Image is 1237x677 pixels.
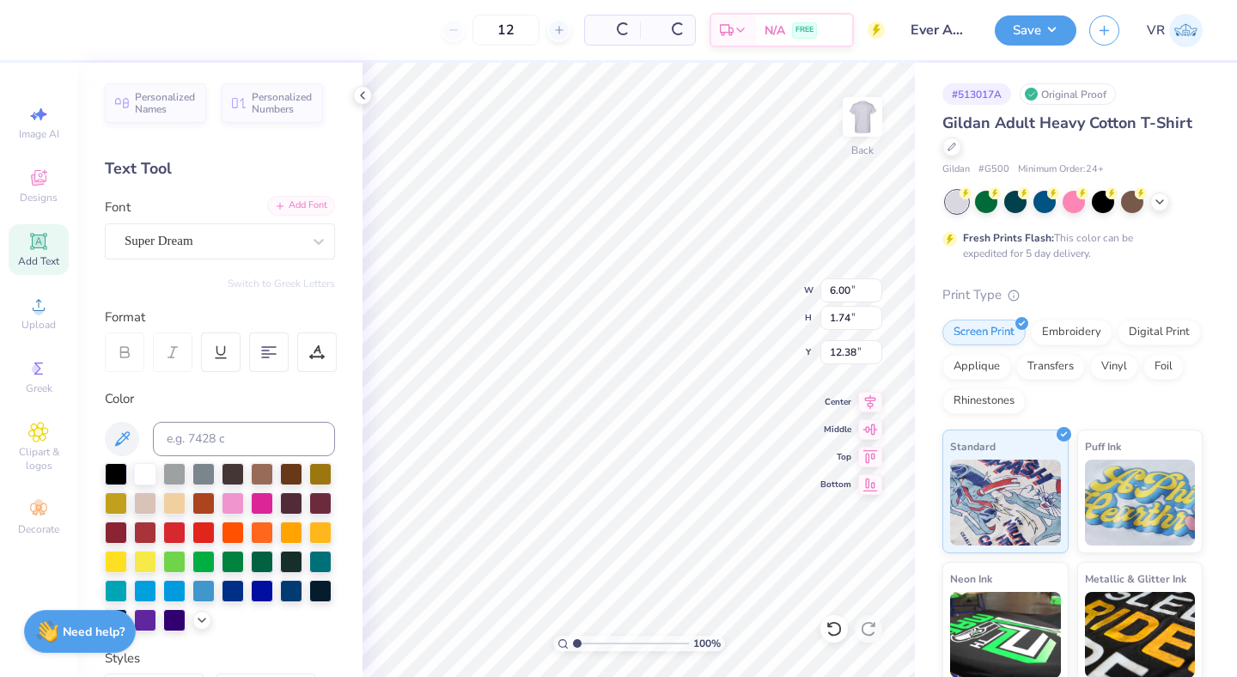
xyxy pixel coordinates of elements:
[105,308,337,327] div: Format
[267,196,335,216] div: Add Font
[1085,437,1121,455] span: Puff Ink
[820,424,851,436] span: Middle
[1090,354,1138,380] div: Vinyl
[105,198,131,217] label: Font
[795,24,813,36] span: FREE
[942,285,1203,305] div: Print Type
[942,162,970,177] span: Gildan
[472,15,539,46] input: – –
[19,127,59,141] span: Image AI
[105,389,335,409] div: Color
[1018,162,1104,177] span: Minimum Order: 24 +
[1031,320,1112,345] div: Embroidery
[1085,570,1186,588] span: Metallic & Glitter Ink
[950,437,996,455] span: Standard
[950,460,1061,546] img: Standard
[105,157,335,180] div: Text Tool
[851,143,874,158] div: Back
[228,277,335,290] button: Switch to Greek Letters
[135,91,196,115] span: Personalized Names
[21,318,56,332] span: Upload
[995,15,1076,46] button: Save
[820,479,851,491] span: Bottom
[1118,320,1201,345] div: Digital Print
[1147,14,1203,47] a: VR
[20,191,58,204] span: Designs
[9,445,69,473] span: Clipart & logos
[765,21,785,40] span: N/A
[252,91,313,115] span: Personalized Numbers
[693,636,721,651] span: 100 %
[26,381,52,395] span: Greek
[1085,460,1196,546] img: Puff Ink
[820,396,851,408] span: Center
[105,649,335,668] div: Styles
[978,162,1009,177] span: # G500
[942,113,1192,133] span: Gildan Adult Heavy Cotton T-Shirt
[18,254,59,268] span: Add Text
[1143,354,1184,380] div: Foil
[963,231,1054,245] strong: Fresh Prints Flash:
[942,388,1026,414] div: Rhinestones
[942,354,1011,380] div: Applique
[153,422,335,456] input: e.g. 7428 c
[845,100,880,134] img: Back
[942,83,1011,105] div: # 513017A
[1147,21,1165,40] span: VR
[1016,354,1085,380] div: Transfers
[1020,83,1116,105] div: Original Proof
[63,624,125,640] strong: Need help?
[1169,14,1203,47] img: Vincent Roxas
[963,230,1174,261] div: This color can be expedited for 5 day delivery.
[950,570,992,588] span: Neon Ink
[942,320,1026,345] div: Screen Print
[898,13,982,47] input: Untitled Design
[820,451,851,463] span: Top
[18,522,59,536] span: Decorate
